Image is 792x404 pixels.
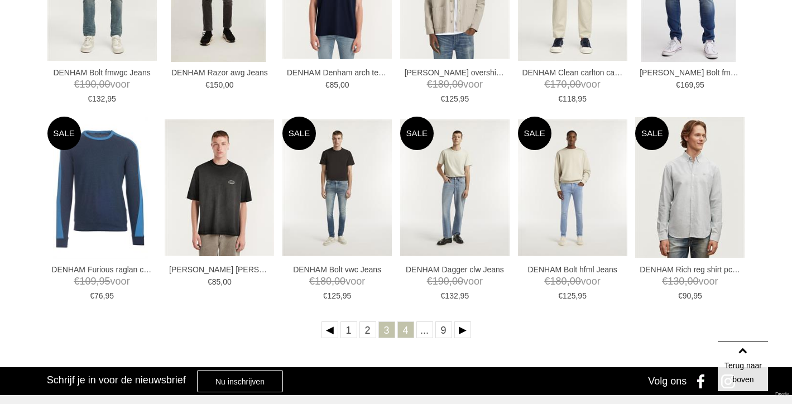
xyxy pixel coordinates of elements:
span: voor [405,78,505,92]
span: 95 [693,291,702,300]
span: € [558,94,563,103]
span: € [90,291,94,300]
span: 150 [210,80,223,89]
span: € [74,276,80,287]
span: , [97,79,99,90]
a: 2 [359,321,376,338]
img: DENHAM Furious raglan cmj Truien [53,117,148,259]
span: € [662,276,668,287]
span: 180 [550,276,567,287]
span: € [676,80,680,89]
span: € [441,291,445,300]
a: 3 [378,321,395,338]
a: DENHAM Furious raglan cmj Truien [51,264,152,275]
span: 76 [94,291,103,300]
a: 1 [340,321,357,338]
span: 125 [445,94,458,103]
span: , [332,276,334,287]
div: Volg ons [648,367,687,395]
img: DENHAM Bolt vwc Jeans [282,119,392,256]
span: voor [640,275,740,288]
a: Volgende [454,321,471,338]
span: , [449,276,452,287]
span: 00 [99,79,111,90]
span: 00 [452,276,463,287]
span: € [427,276,433,287]
span: € [545,276,550,287]
span: € [309,276,315,287]
span: 130 [668,276,684,287]
a: DENHAM Dagger clw Jeans [405,264,505,275]
span: , [575,291,578,300]
span: 170 [550,79,567,90]
span: 00 [452,79,463,90]
span: 95 [343,291,352,300]
span: 85 [329,80,338,89]
a: DENHAM Razor awg Jeans [169,68,270,78]
span: € [678,291,683,300]
span: 95 [105,291,114,300]
span: , [223,80,225,89]
span: 00 [687,276,698,287]
span: , [449,79,452,90]
a: 4 [397,321,414,338]
a: [PERSON_NAME] Bolt fmnwli gots Jeans [640,68,740,78]
span: voor [51,275,152,288]
a: DENHAM Bolt vwc Jeans [287,264,387,275]
span: 00 [570,276,581,287]
span: voor [522,275,622,288]
span: 90 [683,291,692,300]
span: 00 [223,277,232,286]
a: DENHAM Rich reg shirt pc Overhemden [640,264,740,275]
span: , [340,291,343,300]
span: 190 [80,79,97,90]
span: , [567,276,570,287]
span: 00 [334,276,345,287]
span: € [205,80,210,89]
span: 95 [578,291,587,300]
a: DENHAM Bolt fmwgc Jeans [51,68,152,78]
span: 95 [99,276,111,287]
span: € [323,291,328,300]
span: , [338,80,340,89]
span: 125 [563,291,575,300]
a: Divide [775,387,789,401]
a: Instagram [717,367,745,395]
a: Facebook [689,367,717,395]
a: DENHAM Denham arch tee scj T-shirts [287,68,387,78]
span: , [684,276,687,287]
h3: Schrijf je in voor de nieuwsbrief [47,374,186,386]
a: [PERSON_NAME] overshirt fsc Overhemden [405,68,505,78]
span: , [220,277,223,286]
span: , [97,276,99,287]
img: DENHAM Bolt hfml Jeans [518,119,627,256]
span: € [558,291,563,300]
span: 00 [340,80,349,89]
span: 118 [563,94,575,103]
img: DENHAM Dagger clw Jeans [400,119,510,256]
span: voor [51,78,152,92]
span: 00 [570,79,581,90]
a: ... [416,321,433,338]
span: , [567,79,570,90]
span: 132 [445,291,458,300]
span: 190 [433,276,449,287]
span: voor [522,78,622,92]
a: Terug naar boven [718,342,768,392]
span: € [325,80,330,89]
span: , [105,94,107,103]
span: 95 [578,94,587,103]
span: , [691,291,693,300]
span: 95 [460,291,469,300]
span: 132 [92,94,105,103]
span: voor [405,275,505,288]
span: € [88,94,92,103]
span: 180 [315,276,332,287]
span: 00 [225,80,234,89]
span: 169 [680,80,693,89]
span: € [427,79,433,90]
span: € [74,79,80,90]
a: Nu inschrijven [197,370,283,392]
a: Vorige [321,321,338,338]
span: , [458,291,460,300]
